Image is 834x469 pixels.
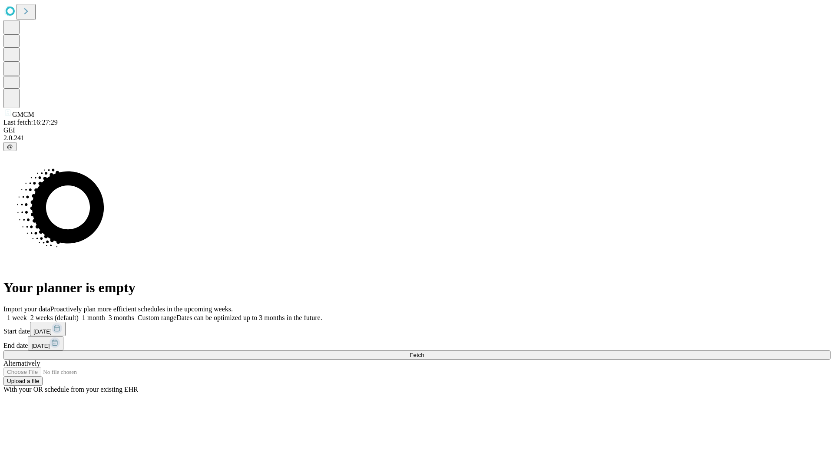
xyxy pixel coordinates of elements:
[31,343,50,349] span: [DATE]
[50,305,233,313] span: Proactively plan more efficient schedules in the upcoming weeks.
[3,377,43,386] button: Upload a file
[3,336,831,350] div: End date
[30,322,66,336] button: [DATE]
[176,314,322,321] span: Dates can be optimized up to 3 months in the future.
[3,305,50,313] span: Import your data
[109,314,134,321] span: 3 months
[12,111,34,118] span: GMCM
[3,350,831,360] button: Fetch
[7,143,13,150] span: @
[138,314,176,321] span: Custom range
[3,126,831,134] div: GEI
[3,280,831,296] h1: Your planner is empty
[3,119,58,126] span: Last fetch: 16:27:29
[30,314,79,321] span: 2 weeks (default)
[7,314,27,321] span: 1 week
[28,336,63,350] button: [DATE]
[3,142,17,151] button: @
[3,386,138,393] span: With your OR schedule from your existing EHR
[33,328,52,335] span: [DATE]
[410,352,424,358] span: Fetch
[82,314,105,321] span: 1 month
[3,134,831,142] div: 2.0.241
[3,360,40,367] span: Alternatively
[3,322,831,336] div: Start date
